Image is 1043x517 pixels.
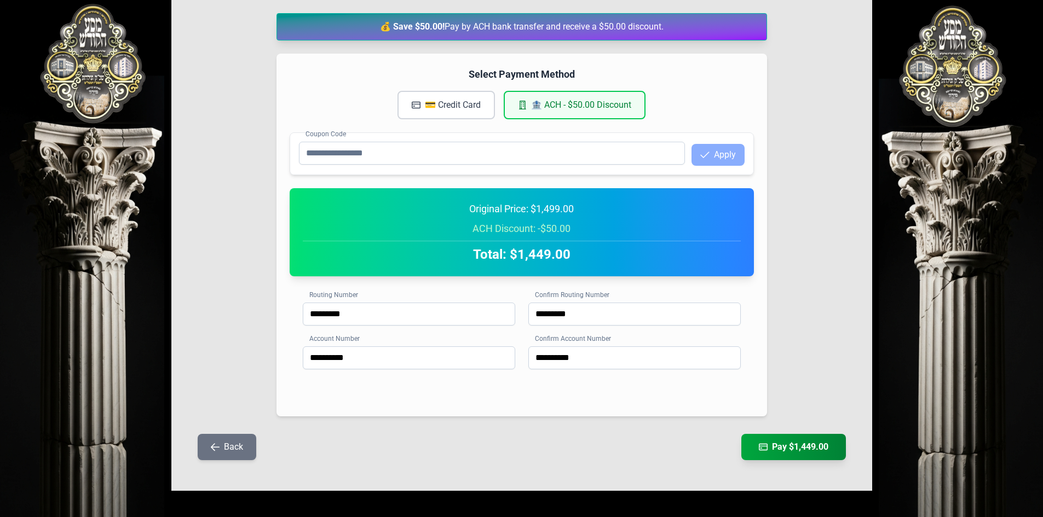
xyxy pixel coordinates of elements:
div: ACH Discount: -$50.00 [303,221,741,236]
button: Apply [692,144,745,166]
div: Pay by ACH bank transfer and receive a $50.00 discount. [276,13,767,40]
button: 🏦 ACH - $50.00 Discount [504,91,646,119]
button: Back [198,434,256,460]
button: Pay $1,449.00 [741,434,846,460]
strong: 💰 Save $50.00! [380,21,445,32]
h4: Select Payment Method [290,67,754,82]
h2: Total: $1,449.00 [303,246,741,263]
div: Original Price: $1,499.00 [303,201,741,217]
button: 💳 Credit Card [397,91,495,119]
